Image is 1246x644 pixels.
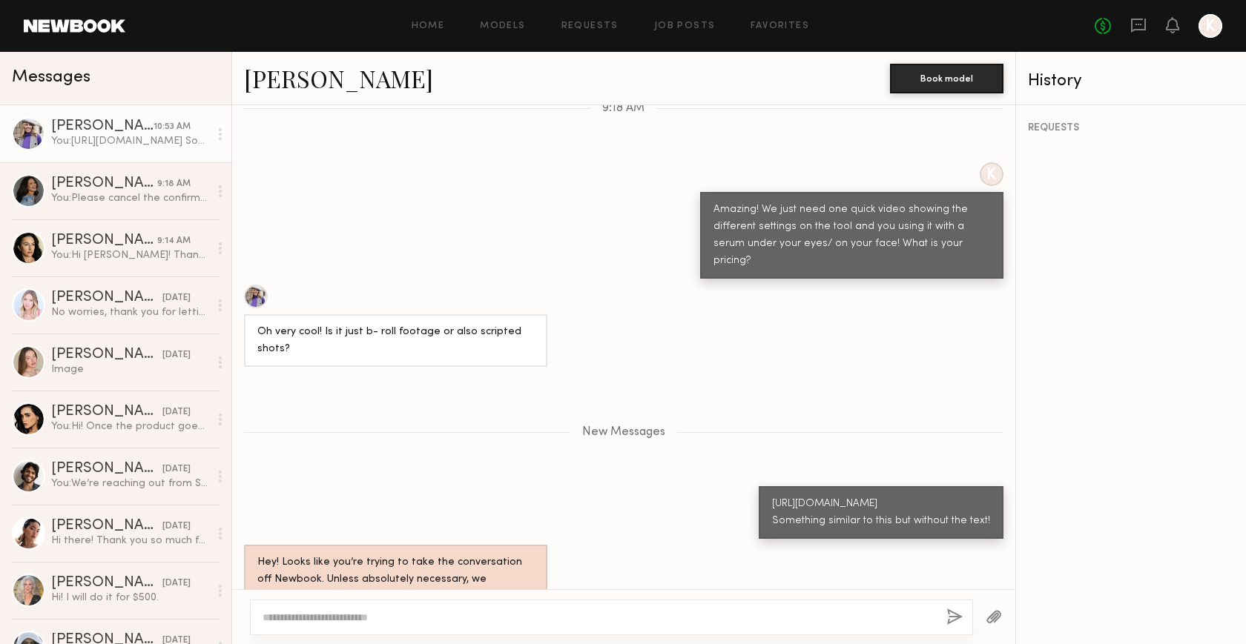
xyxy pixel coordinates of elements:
[157,234,191,248] div: 9:14 AM
[162,577,191,591] div: [DATE]
[51,233,157,248] div: [PERSON_NAME]
[561,21,619,31] a: Requests
[602,102,645,115] span: 9:18 AM
[51,291,162,305] div: [PERSON_NAME]
[51,477,209,491] div: You: We’re reaching out from SUTRA—we’ll be at a trade show this week in [GEOGRAPHIC_DATA] at the...
[713,202,990,270] div: Amazing! We just need one quick video showing the different settings on the tool and you using it...
[162,348,191,362] div: [DATE]
[257,554,534,623] div: Hey! Looks like you’re trying to take the conversation off Newbook. Unless absolutely necessary, ...
[51,576,162,591] div: [PERSON_NAME]
[51,419,209,434] div: You: Hi! Once the product goes live I can share!
[162,291,191,305] div: [DATE]
[51,176,157,191] div: [PERSON_NAME]
[51,519,162,534] div: [PERSON_NAME]
[257,324,534,358] div: Oh very cool! Is it just b- roll footage or also scripted shots?
[51,348,162,362] div: [PERSON_NAME]
[582,426,665,439] span: New Messages
[51,534,209,548] div: Hi there! Thank you so much for reaching out and considering me for this opportunity , I’d love t...
[244,62,433,94] a: [PERSON_NAME]
[890,71,1003,84] a: Book model
[1028,123,1236,133] div: REQUESTS
[162,519,191,534] div: [DATE]
[890,64,1003,93] button: Book model
[51,248,209,262] div: You: Hi [PERSON_NAME]! Thank you for accepting- please come with hair and light/natural makeup do...
[480,21,525,31] a: Models
[772,496,990,530] div: [URL][DOMAIN_NAME] Something similar to this but without the text!
[51,305,209,319] div: No worries, thank you for letting me know :) Looking forward to the shoot!
[162,405,191,419] div: [DATE]
[412,21,445,31] a: Home
[51,405,162,419] div: [PERSON_NAME]
[51,462,162,477] div: [PERSON_NAME]
[51,191,209,205] div: You: Please cancel the confirmation! Thanks
[51,362,209,376] div: Image
[1199,14,1222,38] a: K
[157,177,191,191] div: 9:18 AM
[51,134,209,148] div: You: [URL][DOMAIN_NAME] Something similar to this but without the text!
[12,69,90,86] span: Messages
[751,21,809,31] a: Favorites
[162,462,191,477] div: [DATE]
[654,21,716,31] a: Job Posts
[51,119,154,134] div: [PERSON_NAME]
[51,591,209,605] div: Hi! I will do it for $500.
[154,120,191,134] div: 10:53 AM
[1028,73,1236,90] div: History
